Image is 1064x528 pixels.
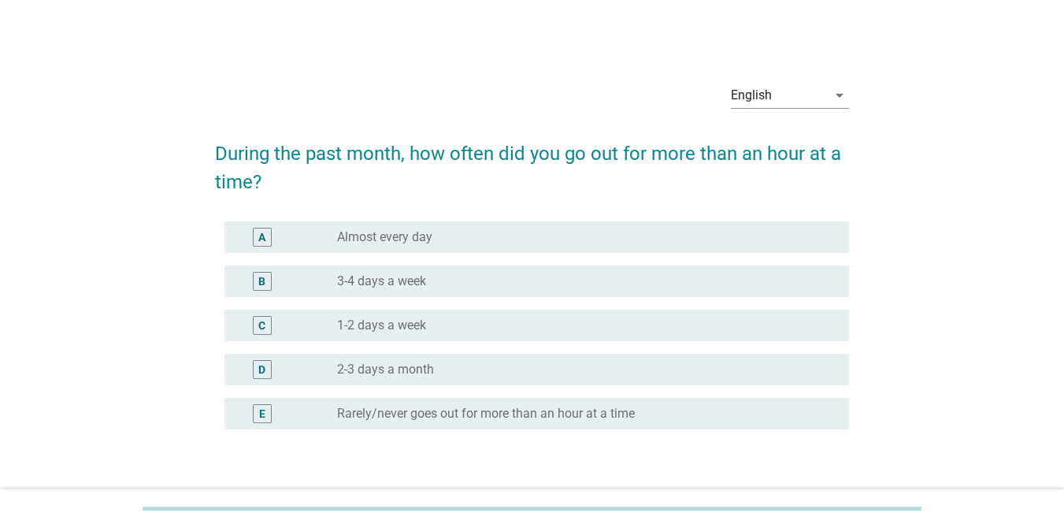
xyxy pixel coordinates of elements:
label: 2-3 days a month [337,362,434,377]
div: C [258,317,265,333]
label: Rarely/never goes out for more than an hour at a time [337,406,635,422]
i: arrow_drop_down [830,86,849,105]
div: English [731,88,772,102]
label: 1-2 days a week [337,318,426,333]
label: 3-4 days a week [337,273,426,289]
div: E [259,405,265,422]
h2: During the past month, how often did you go out for more than an hour at a time? [215,124,849,196]
div: A [258,229,265,245]
div: D [258,361,265,377]
div: B [258,273,265,289]
label: Almost every day [337,229,432,245]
